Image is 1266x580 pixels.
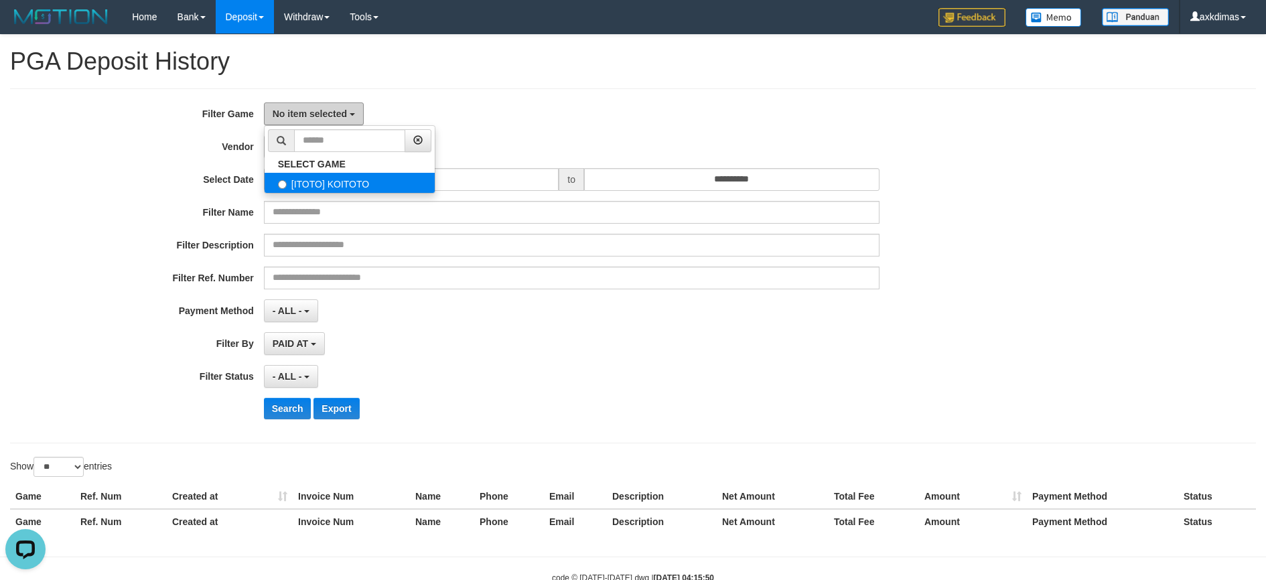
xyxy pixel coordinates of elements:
th: Net Amount [717,509,829,534]
a: SELECT GAME [265,155,435,173]
label: Show entries [10,457,112,477]
span: No item selected [273,108,347,119]
th: Name [410,484,474,509]
th: Net Amount [717,484,829,509]
th: Game [10,509,75,534]
th: Phone [474,484,544,509]
select: Showentries [33,457,84,477]
img: Button%20Memo.svg [1026,8,1082,27]
th: Total Fee [829,484,919,509]
th: Email [544,484,607,509]
label: [ITOTO] KOITOTO [265,173,435,193]
button: Open LiveChat chat widget [5,5,46,46]
th: Ref. Num [75,509,167,534]
img: MOTION_logo.png [10,7,112,27]
th: Created at [167,509,293,534]
span: to [559,168,584,191]
input: [ITOTO] KOITOTO [278,180,287,189]
b: SELECT GAME [278,159,346,169]
th: Status [1178,509,1256,534]
th: Name [410,509,474,534]
th: Created at [167,484,293,509]
img: panduan.png [1102,8,1169,26]
th: Total Fee [829,509,919,534]
th: Amount [919,484,1027,509]
th: Description [607,509,717,534]
th: Email [544,509,607,534]
button: Search [264,398,311,419]
span: - ALL - [273,371,302,382]
th: Amount [919,509,1027,534]
th: Description [607,484,717,509]
span: - ALL - [273,305,302,316]
th: Status [1178,484,1256,509]
button: - ALL - [264,365,318,388]
img: Feedback.jpg [938,8,1005,27]
button: - ALL - [264,299,318,322]
th: Invoice Num [293,484,410,509]
th: Invoice Num [293,509,410,534]
span: PAID AT [273,338,308,349]
th: Game [10,484,75,509]
button: No item selected [264,102,364,125]
h1: PGA Deposit History [10,48,1256,75]
th: Phone [474,509,544,534]
button: PAID AT [264,332,325,355]
th: Payment Method [1027,509,1178,534]
th: Ref. Num [75,484,167,509]
th: Payment Method [1027,484,1178,509]
button: Export [313,398,359,419]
